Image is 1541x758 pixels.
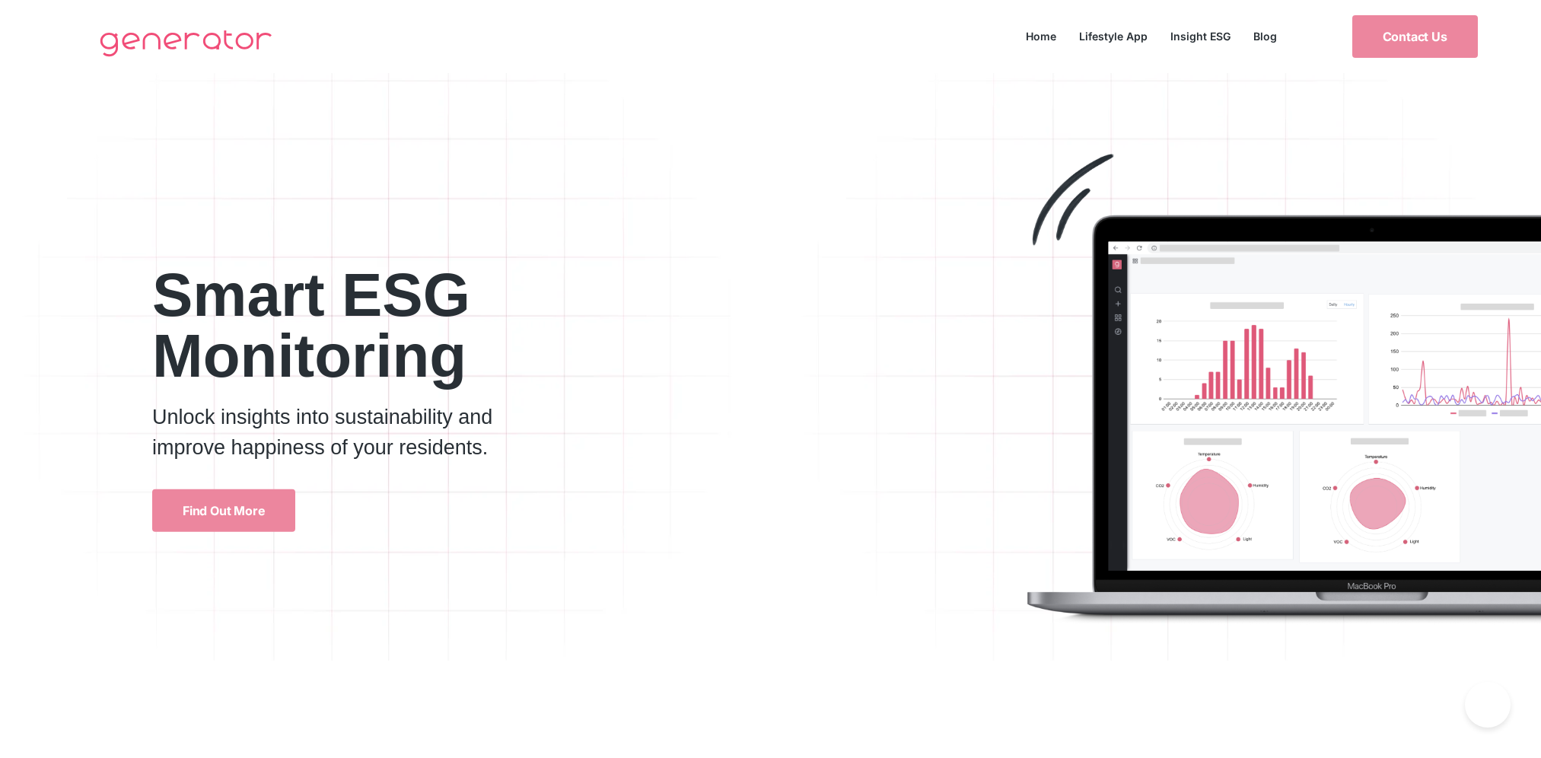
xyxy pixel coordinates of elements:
a: Contact Us [1352,15,1478,58]
a: Home [1014,26,1068,46]
iframe: Toggle Customer Support [1465,682,1511,728]
span: Contact Us [1383,30,1447,43]
a: Insight ESG [1159,26,1242,46]
span: Find Out More [183,505,265,517]
p: Unlock insights into sustainability and improve happiness of your residents. [152,402,540,463]
nav: Menu [1014,26,1288,46]
h2: Smart ESG Monitoring [152,265,616,387]
a: Find Out More [152,489,295,532]
a: Blog [1242,26,1288,46]
a: Lifestyle App [1068,26,1159,46]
